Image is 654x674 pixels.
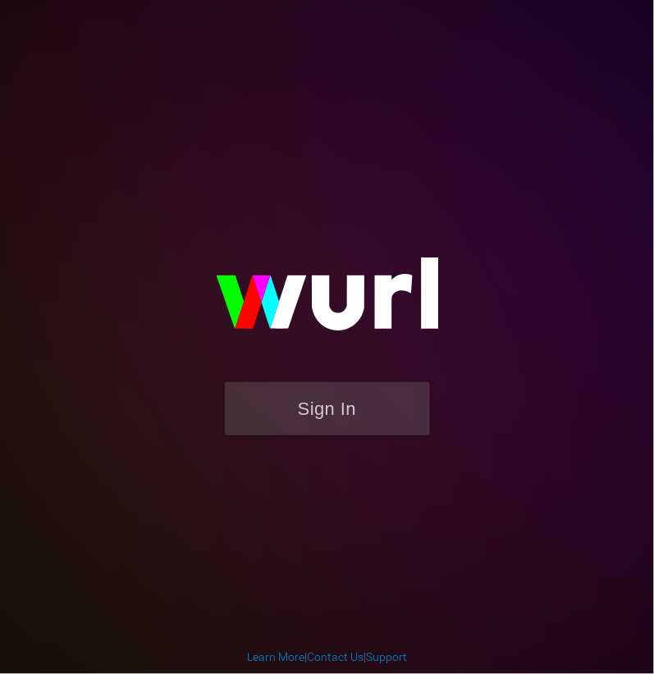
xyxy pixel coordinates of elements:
[307,651,364,664] a: Contact Us
[247,649,407,666] div: | |
[247,651,304,664] a: Learn More
[366,651,407,664] a: Support
[163,222,492,381] img: wurl-logo-on-black-223613ac3d8ba8fe6dc639794a292ebdb59501304c7dfd60c99c58986ef67473.svg
[225,382,430,435] button: Sign In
